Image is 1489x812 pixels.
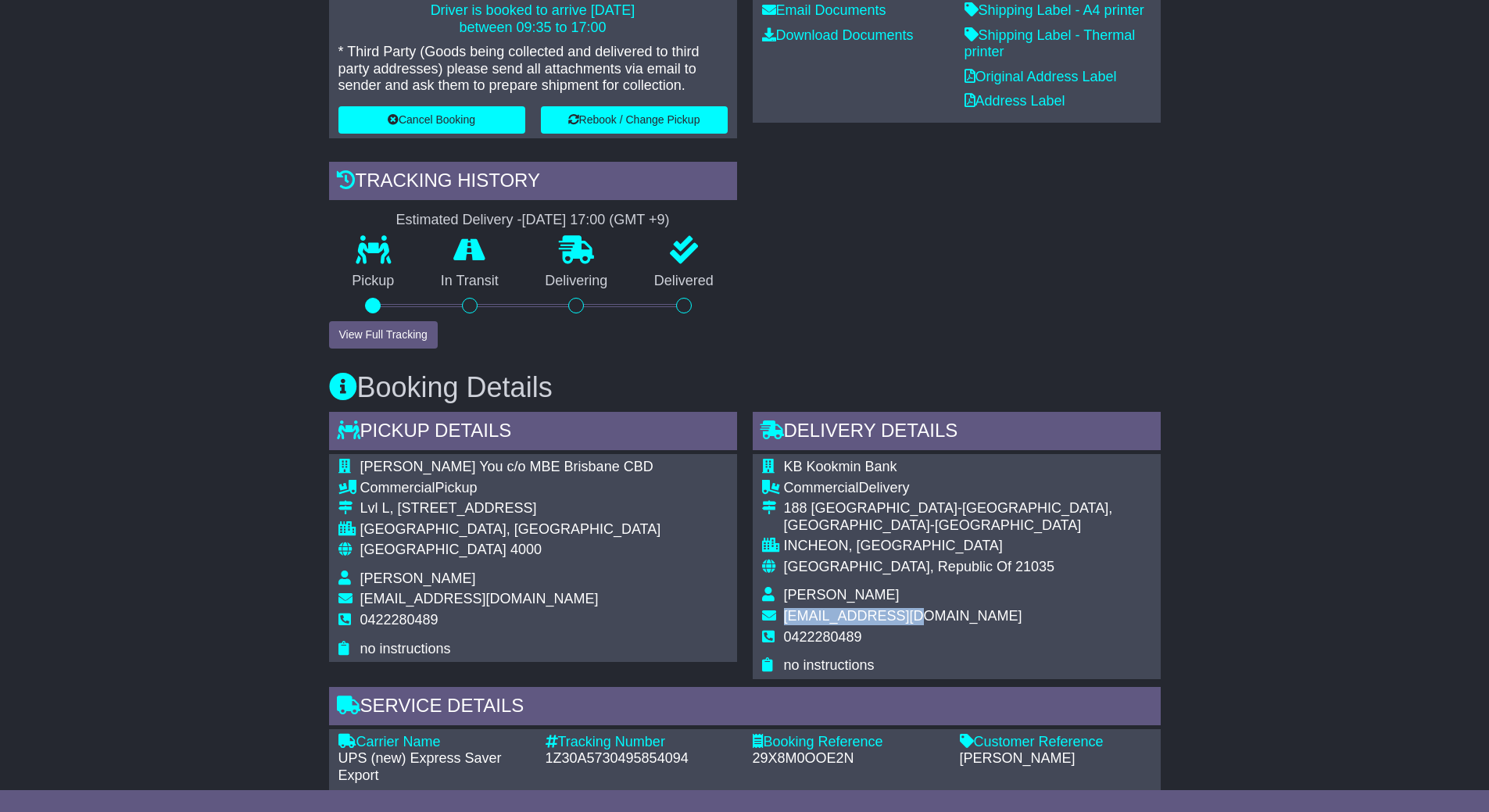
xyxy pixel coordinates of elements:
div: [GEOGRAPHIC_DATA], [GEOGRAPHIC_DATA] [360,521,661,538]
span: 4000 [510,542,542,557]
p: Delivered [631,273,737,290]
div: Service Details [329,687,1161,729]
div: Pickup Details [329,412,737,454]
h3: Booking Details [329,372,1161,403]
span: Commercial [360,480,435,495]
span: KB Kookmin Bank [784,459,897,474]
p: * Third Party (Goods being collected and delivered to third party addresses) please send all atta... [338,44,728,95]
div: Carrier Name [338,734,530,751]
span: 21035 [1015,559,1054,574]
span: 0422280489 [784,629,862,645]
span: [PERSON_NAME] [784,587,900,603]
button: Rebook / Change Pickup [541,106,728,134]
div: Booking Reference [753,734,944,751]
span: 0422280489 [360,612,438,628]
div: 29X8M0OOE2N [753,750,944,767]
button: Cancel Booking [338,106,525,134]
div: Delivery Details [753,412,1161,454]
div: Tracking history [329,162,737,204]
div: INCHEON, [GEOGRAPHIC_DATA] [784,538,1151,555]
p: Driver is booked to arrive [DATE] between 09:35 to 17:00 [338,2,728,36]
span: [PERSON_NAME] You c/o MBE Brisbane CBD [360,459,653,474]
a: Address Label [965,93,1065,109]
span: [PERSON_NAME] [360,571,476,586]
div: Lvl L, [STREET_ADDRESS] [360,500,661,517]
span: no instructions [784,657,875,673]
a: Download Documents [762,27,914,43]
div: 188 [GEOGRAPHIC_DATA]-[GEOGRAPHIC_DATA], [GEOGRAPHIC_DATA]-[GEOGRAPHIC_DATA] [784,500,1151,534]
a: Original Address Label [965,69,1117,84]
p: Pickup [329,273,418,290]
div: UPS (new) Express Saver Export [338,750,530,784]
span: [EMAIL_ADDRESS][DOMAIN_NAME] [360,591,599,606]
a: Shipping Label - A4 printer [965,2,1144,18]
button: View Full Tracking [329,321,438,349]
div: 1Z30A5730495854094 [546,750,737,767]
p: Delivering [522,273,632,290]
span: no instructions [360,641,451,656]
div: Tracking Number [546,734,737,751]
a: Email Documents [762,2,886,18]
div: [PERSON_NAME] [960,750,1151,767]
span: [EMAIL_ADDRESS][DOMAIN_NAME] [784,608,1022,624]
a: Shipping Label - Thermal printer [965,27,1136,60]
div: Estimated Delivery - [329,212,737,229]
span: [GEOGRAPHIC_DATA] [360,542,506,557]
div: [DATE] 17:00 (GMT +9) [522,212,670,229]
span: [GEOGRAPHIC_DATA], Republic Of [784,559,1011,574]
div: Delivery [784,480,1151,497]
div: Pickup [360,480,661,497]
p: In Transit [417,273,522,290]
span: Commercial [784,480,859,495]
div: Customer Reference [960,734,1151,751]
